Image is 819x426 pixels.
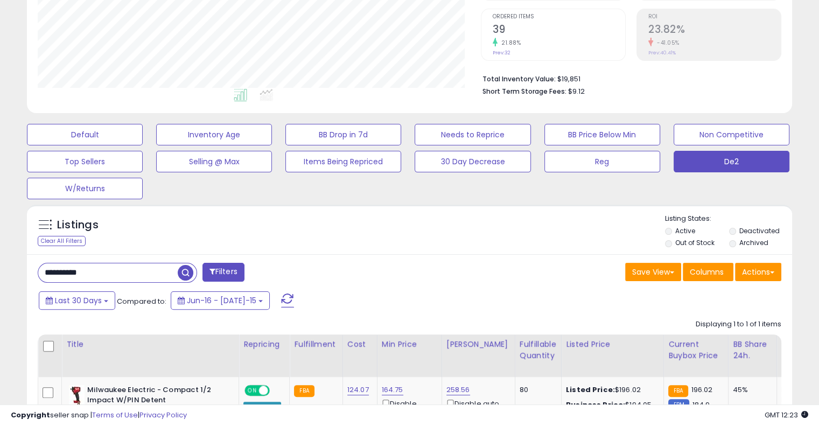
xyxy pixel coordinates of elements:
[566,385,655,395] div: $196.02
[735,263,781,281] button: Actions
[27,124,143,145] button: Default
[156,151,272,172] button: Selling @ Max
[171,291,270,310] button: Jun-16 - [DATE]-15
[665,214,792,224] p: Listing States:
[733,339,772,361] div: BB Share 24h.
[493,14,625,20] span: Ordered Items
[668,385,688,397] small: FBA
[482,72,773,85] li: $19,851
[544,124,660,145] button: BB Price Below Min
[696,319,781,330] div: Displaying 1 to 1 of 1 items
[11,410,187,421] div: seller snap | |
[648,14,781,20] span: ROI
[520,385,553,395] div: 80
[625,263,681,281] button: Save View
[268,386,285,395] span: OFF
[648,23,781,38] h2: 23.82%
[683,263,733,281] button: Columns
[202,263,244,282] button: Filters
[568,86,585,96] span: $9.12
[675,226,695,235] label: Active
[566,339,659,350] div: Listed Price
[675,238,715,247] label: Out of Stock
[87,385,218,408] b: Milwaukee Electric - Compact 1/2 Impact W/PIN Detent
[243,339,285,350] div: Repricing
[156,124,272,145] button: Inventory Age
[27,178,143,199] button: W/Returns
[520,339,557,361] div: Fulfillable Quantity
[668,339,724,361] div: Current Buybox Price
[38,236,86,246] div: Clear All Filters
[446,385,470,395] a: 258.56
[733,385,768,395] div: 45%
[294,385,314,397] small: FBA
[39,291,115,310] button: Last 30 Days
[690,267,724,277] span: Columns
[739,238,768,247] label: Archived
[739,226,779,235] label: Deactivated
[765,410,808,420] span: 2025-08-15 12:23 GMT
[498,39,521,47] small: 21.88%
[648,50,676,56] small: Prev: 40.41%
[285,151,401,172] button: Items Being Repriced
[57,218,99,233] h5: Listings
[566,385,615,395] b: Listed Price:
[294,339,338,350] div: Fulfillment
[347,385,369,395] a: 124.07
[27,151,143,172] button: Top Sellers
[139,410,187,420] a: Privacy Policy
[55,295,102,306] span: Last 30 Days
[493,23,625,38] h2: 39
[285,124,401,145] button: BB Drop in 7d
[674,151,789,172] button: De2
[11,410,50,420] strong: Copyright
[246,386,259,395] span: ON
[544,151,660,172] button: Reg
[781,385,817,395] div: FBA: 2
[482,87,566,96] b: Short Term Storage Fees:
[187,295,256,306] span: Jun-16 - [DATE]-15
[66,339,234,350] div: Title
[92,410,138,420] a: Terms of Use
[493,50,510,56] small: Prev: 32
[415,151,530,172] button: 30 Day Decrease
[446,339,510,350] div: [PERSON_NAME]
[382,339,437,350] div: Min Price
[691,385,712,395] span: 196.02
[382,385,403,395] a: 164.75
[347,339,373,350] div: Cost
[415,124,530,145] button: Needs to Reprice
[69,385,85,407] img: 31L6rcFPPdL._SL40_.jpg
[482,74,556,83] b: Total Inventory Value:
[117,296,166,306] span: Compared to:
[653,39,680,47] small: -41.05%
[674,124,789,145] button: Non Competitive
